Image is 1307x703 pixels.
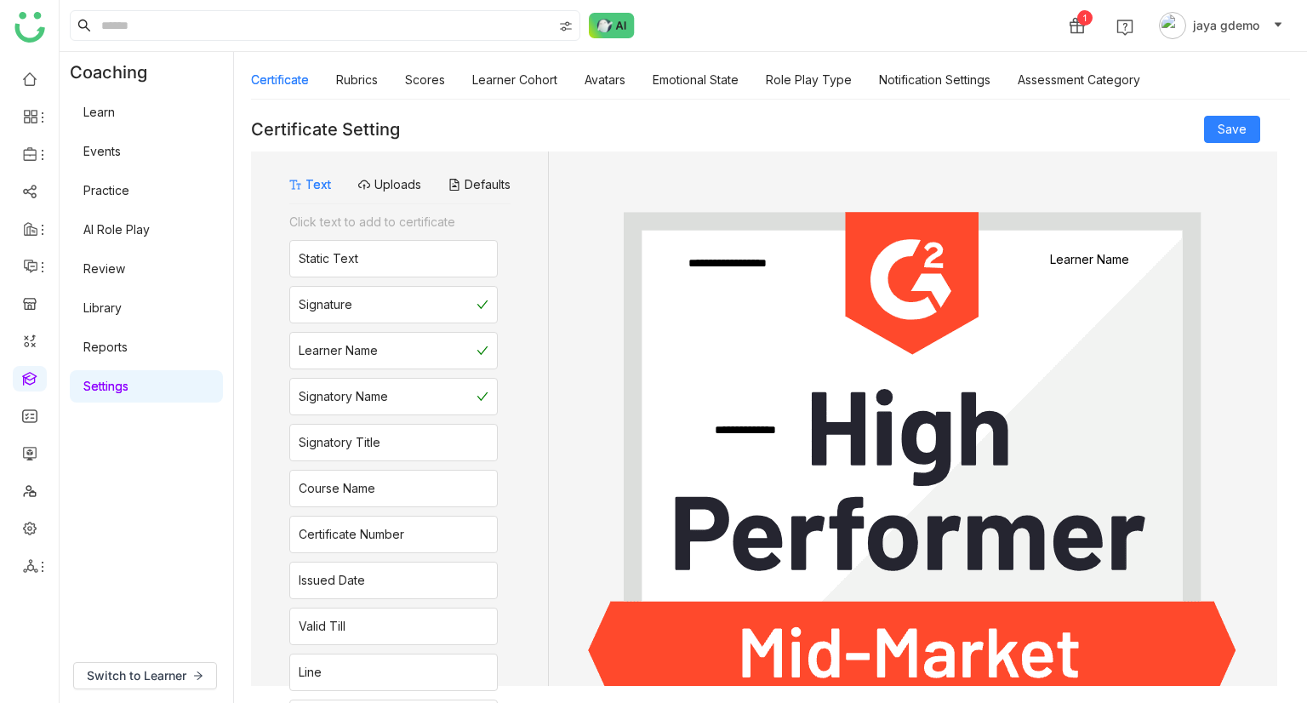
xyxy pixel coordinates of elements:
button: Defaults [448,175,511,194]
a: Review [83,261,125,276]
div: Certificate Setting [251,119,400,140]
div: Course Name [299,479,375,498]
button: Save [1204,116,1260,143]
div: Valid Till [299,617,345,636]
div: Signatory Name [299,387,388,406]
a: Learner Cohort [472,72,557,87]
a: Notification Settings [879,72,990,87]
a: Learn [83,105,115,119]
img: ask-buddy-normal.svg [589,13,635,38]
div: Signatory Title [299,433,380,452]
a: Rubrics [336,72,378,87]
a: Assessment Category [1018,72,1140,87]
a: Role Play Type [766,72,852,87]
div: Click text to add to certificate [289,213,498,231]
a: Certificate [251,72,309,87]
a: Emotional State [653,72,739,87]
a: Practice [83,183,129,197]
a: AI Role Play [83,222,150,237]
a: Scores [405,72,445,87]
div: Line [299,663,322,682]
a: Reports [83,340,128,354]
div: Issued Date [299,571,365,590]
img: logo [14,12,45,43]
span: Save [1218,120,1247,139]
div: Certificate Number [299,525,404,544]
button: Uploads [358,175,421,194]
div: 1 [1077,10,1093,26]
img: search-type.svg [559,20,573,33]
a: Avatars [585,72,625,87]
span: jaya gdemo [1193,16,1259,35]
a: Library [83,300,122,315]
img: avatar [1159,12,1186,39]
button: jaya gdemo [1156,12,1287,39]
a: Events [83,144,121,158]
div: Learner Name [299,341,378,360]
gtmb-token-detail: Learner Name [1007,252,1172,266]
button: Text [289,175,331,194]
a: Settings [83,379,128,393]
div: Coaching [60,52,173,93]
img: help.svg [1116,19,1133,36]
div: Static Text [299,249,358,268]
button: Switch to Learner [73,662,217,689]
div: Signature [299,295,352,314]
span: Switch to Learner [87,666,186,685]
